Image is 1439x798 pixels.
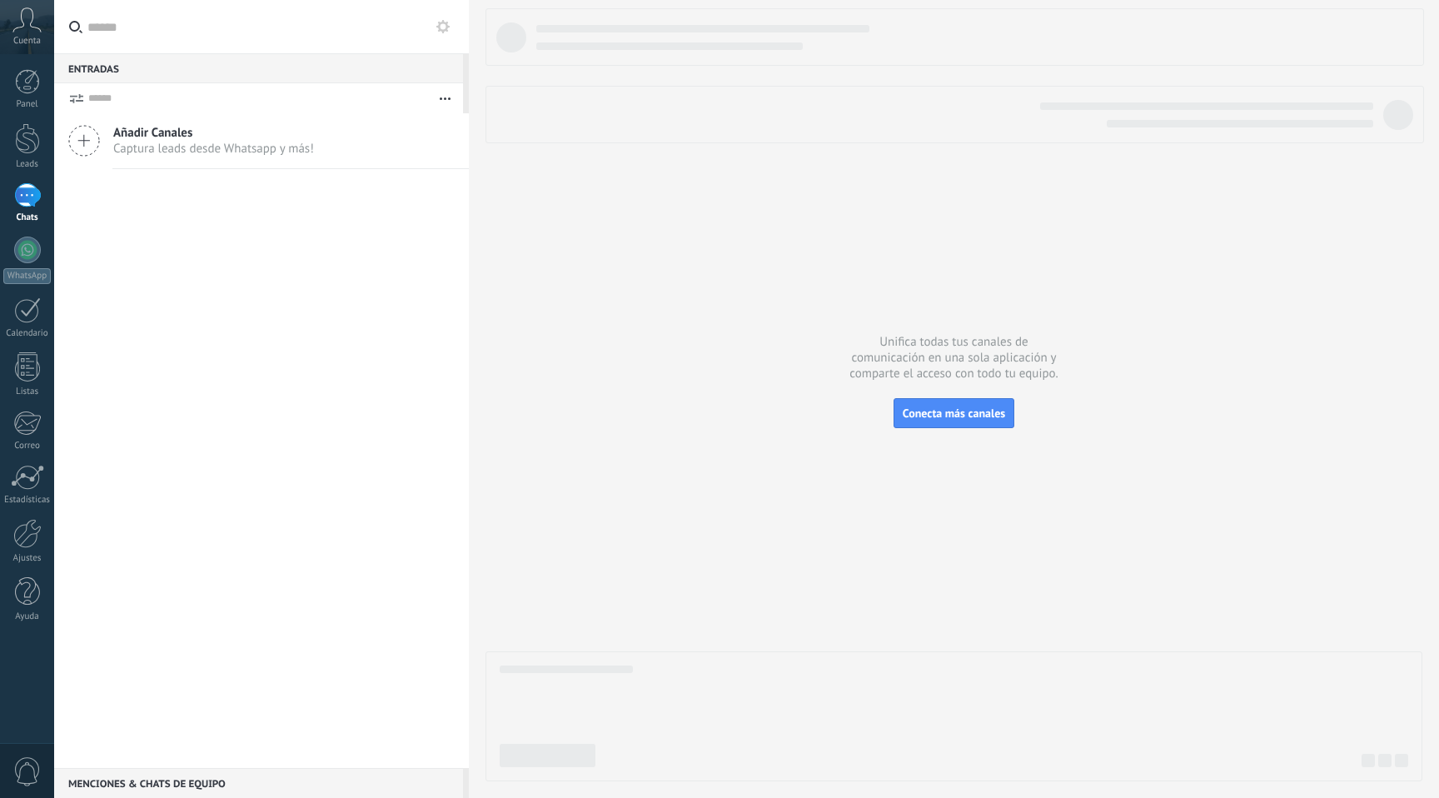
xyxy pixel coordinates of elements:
[113,125,314,141] span: Añadir Canales
[3,328,52,339] div: Calendario
[3,159,52,170] div: Leads
[113,141,314,157] span: Captura leads desde Whatsapp y más!
[903,406,1005,421] span: Conecta más canales
[54,768,463,798] div: Menciones & Chats de equipo
[3,495,52,506] div: Estadísticas
[13,36,41,47] span: Cuenta
[3,99,52,110] div: Panel
[894,398,1014,428] button: Conecta más canales
[3,553,52,564] div: Ajustes
[3,212,52,223] div: Chats
[3,268,51,284] div: WhatsApp
[3,441,52,451] div: Correo
[3,387,52,397] div: Listas
[54,53,463,83] div: Entradas
[3,611,52,622] div: Ayuda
